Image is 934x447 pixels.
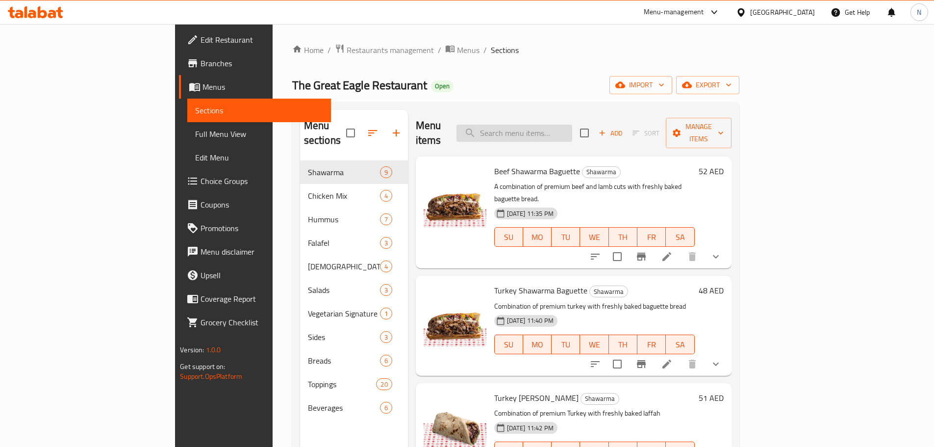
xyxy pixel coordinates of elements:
span: SA [670,230,690,244]
button: sort-choices [583,245,607,268]
span: Menu disclaimer [201,246,323,258]
a: Coupons [179,193,331,216]
span: Shawarma [590,286,628,297]
button: WE [580,227,608,247]
div: Salads3 [300,278,408,302]
div: Salads [308,284,380,296]
span: Edit Menu [195,152,323,163]
span: N [917,7,921,18]
span: FR [641,230,662,244]
a: Edit menu item [661,251,673,263]
a: Edit Menu [187,146,331,169]
button: Manage items [666,118,732,148]
span: Coupons [201,199,323,210]
div: [DEMOGRAPHIC_DATA]4 [300,255,408,278]
input: search [456,125,572,142]
span: Full Menu View [195,128,323,140]
button: Branch-specific-item [630,245,653,268]
span: Turkey Shawarma Baguette [494,283,587,298]
span: Hummus [308,213,380,225]
h2: Menu items [416,118,445,148]
span: Edit Restaurant [201,34,323,46]
span: [DATE] 11:40 PM [503,316,557,325]
button: TU [552,335,580,354]
span: Shawarma [581,393,619,404]
h6: 48 AED [699,284,724,297]
a: Support.OpsPlatform [180,370,242,383]
span: Vegetarian Signature Dishes [308,308,380,319]
span: Get support on: [180,360,225,373]
span: 4 [380,191,392,201]
span: Select section first [626,126,666,141]
span: Sort sections [361,121,384,145]
span: 9 [380,168,392,177]
span: TU [555,338,576,352]
button: FR [637,335,666,354]
span: 6 [380,403,392,413]
div: Shakers [308,261,380,272]
span: 7 [380,215,392,224]
button: TH [609,227,637,247]
span: MO [527,338,548,352]
span: 3 [380,238,392,248]
h6: 51 AED [699,391,724,405]
h6: 52 AED [699,164,724,178]
p: Combination of premium Turkey with freshly baked laffah [494,407,695,420]
span: Restaurants management [347,44,434,56]
div: items [380,284,392,296]
div: items [376,378,392,390]
img: Turkey Shawarma Baguette [424,284,486,346]
span: Sides [308,331,380,343]
span: Choice Groups [201,175,323,187]
span: WE [584,338,605,352]
span: Select to update [607,354,628,374]
span: Upsell [201,269,323,281]
span: Select section [574,123,595,143]
nav: breadcrumb [292,44,739,56]
div: Breads6 [300,349,408,372]
div: items [380,355,392,367]
span: Chicken Mix [308,190,380,202]
button: Add [595,126,626,141]
span: Toppings [308,378,377,390]
div: Hummus7 [300,208,408,231]
span: TH [613,338,633,352]
span: 6 [380,356,392,366]
div: Open [431,80,454,92]
span: Turkey [PERSON_NAME] [494,391,579,405]
span: TU [555,230,576,244]
button: Add section [384,121,408,145]
button: SU [494,335,523,354]
span: 20 [377,380,391,389]
span: WE [584,230,605,244]
li: / [438,44,441,56]
span: FR [641,338,662,352]
div: Shawarma [582,166,621,178]
button: show more [704,245,728,268]
div: items [380,166,392,178]
div: Vegetarian Signature Dishes1 [300,302,408,325]
span: [DEMOGRAPHIC_DATA] [308,261,380,272]
button: delete [681,245,704,268]
div: items [380,261,392,272]
span: Coverage Report [201,293,323,305]
div: Shawarma [589,286,628,297]
button: TU [552,227,580,247]
div: Shawarma [308,166,380,178]
span: Menus [202,81,323,93]
a: Coverage Report [179,287,331,311]
span: Add item [595,126,626,141]
a: Grocery Checklist [179,311,331,334]
div: Toppings20 [300,372,408,396]
span: Beverages [308,402,380,414]
li: / [483,44,487,56]
div: items [380,237,392,249]
button: SU [494,227,523,247]
button: SA [666,335,694,354]
span: [DATE] 11:35 PM [503,209,557,218]
span: The Great Eagle Restaurant [292,74,427,96]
